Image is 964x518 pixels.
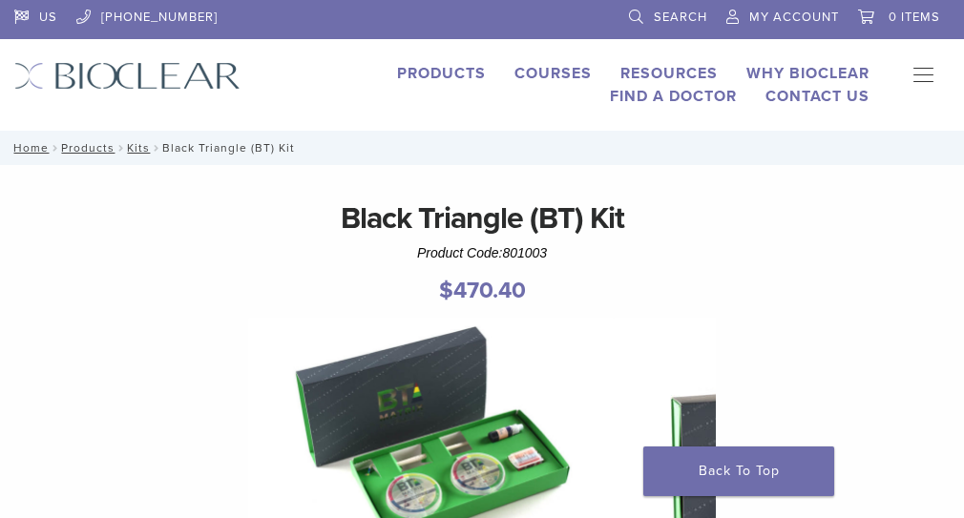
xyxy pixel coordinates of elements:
nav: Primary Navigation [898,62,950,91]
bdi: 470.40 [439,277,526,304]
span: $ [439,277,453,304]
a: Find A Doctor [610,87,737,106]
span: / [150,143,162,153]
img: Bioclear [14,62,241,90]
a: Courses [514,64,592,83]
a: Why Bioclear [746,64,870,83]
span: / [115,143,127,153]
a: Products [61,141,115,155]
h1: Black Triangle (BT) Kit [14,196,950,241]
span: Search [654,10,707,25]
span: Product Code: [417,245,547,260]
span: My Account [749,10,839,25]
span: / [49,143,61,153]
a: Kits [127,141,150,155]
span: 801003 [502,245,547,260]
a: Back To Top [643,446,834,496]
a: Products [397,64,486,83]
a: Home [8,141,49,155]
span: 0 items [889,10,940,25]
a: Resources [620,64,718,83]
a: Contact Us [765,87,870,106]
